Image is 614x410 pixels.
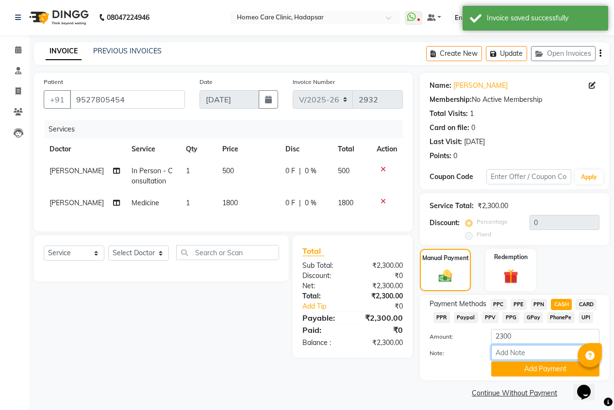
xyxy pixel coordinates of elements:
span: 0 F [285,166,295,176]
div: 1 [470,109,474,119]
button: Open Invoices [531,46,596,61]
b: 08047224946 [107,4,149,31]
span: PPE [511,299,527,310]
span: 0 F [285,198,295,208]
div: ₹0 [352,324,410,336]
div: ₹2,300.00 [478,201,508,211]
span: Payment Methods [430,299,486,309]
button: +91 [44,90,71,109]
div: Paid: [295,324,353,336]
label: Manual Payment [422,254,469,262]
input: Amount [491,329,599,344]
div: ₹2,300.00 [352,281,410,291]
span: 1800 [222,198,238,207]
div: ₹2,300.00 [352,338,410,348]
th: Disc [280,138,332,160]
a: INVOICE [46,43,82,60]
a: [PERSON_NAME] [453,81,508,91]
div: Payable: [295,312,353,324]
div: 0 [471,123,475,133]
span: Paypal [454,312,478,323]
div: ₹2,300.00 [352,261,410,271]
iframe: chat widget [573,371,604,400]
div: Name: [430,81,451,91]
label: Date [199,78,213,86]
label: Patient [44,78,63,86]
div: Invoice saved successfully [487,13,601,23]
th: Doctor [44,138,126,160]
span: CARD [576,299,597,310]
span: 1 [186,166,190,175]
span: UPI [579,312,594,323]
div: ₹0 [352,271,410,281]
div: ₹2,300.00 [352,312,410,324]
th: Total [332,138,371,160]
th: Price [216,138,280,160]
button: Update [486,46,527,61]
button: Create New [426,46,482,61]
span: 1 [186,198,190,207]
span: Medicine [132,198,159,207]
span: Total [302,246,325,256]
span: GPay [523,312,543,323]
input: Add Note [491,345,599,360]
div: ₹0 [362,301,410,312]
div: No Active Membership [430,95,599,105]
div: Sub Total: [295,261,353,271]
div: 0 [453,151,457,161]
div: Discount: [430,218,460,228]
div: Membership: [430,95,472,105]
div: Coupon Code [430,172,486,182]
div: Total: [295,291,353,301]
span: [PERSON_NAME] [50,166,104,175]
a: PREVIOUS INVOICES [93,47,162,55]
input: Search by Name/Mobile/Email/Code [70,90,185,109]
th: Qty [180,138,216,160]
span: 500 [222,166,234,175]
div: Balance : [295,338,353,348]
th: Action [371,138,403,160]
div: ₹2,300.00 [352,291,410,301]
label: Amount: [422,332,484,341]
span: 0 % [305,166,316,176]
input: Enter Offer / Coupon Code [486,169,571,184]
label: Redemption [494,253,528,262]
span: PPG [502,312,519,323]
div: Last Visit: [430,137,462,147]
span: | [299,198,301,208]
div: Service Total: [430,201,474,211]
span: PPN [531,299,548,310]
span: CASH [551,299,572,310]
div: [DATE] [464,137,485,147]
a: Add Tip [295,301,362,312]
img: _gift.svg [499,267,523,285]
div: Points: [430,151,451,161]
span: PhonePe [547,312,575,323]
span: PPV [482,312,499,323]
span: PPC [490,299,507,310]
input: Search or Scan [176,245,279,260]
label: Invoice Number [293,78,335,86]
th: Service [126,138,180,160]
label: Fixed [477,230,491,239]
button: Add Payment [491,361,599,377]
span: In Person - Consultation [132,166,173,185]
button: Apply [575,170,603,184]
img: logo [25,4,91,31]
label: Percentage [477,217,508,226]
div: Services [45,120,410,138]
span: PPR [433,312,450,323]
a: Continue Without Payment [422,388,607,398]
div: Card on file: [430,123,469,133]
label: Note: [422,349,484,358]
span: 1800 [338,198,353,207]
span: [PERSON_NAME] [50,198,104,207]
span: 500 [338,166,349,175]
span: | [299,166,301,176]
div: Discount: [295,271,353,281]
div: Total Visits: [430,109,468,119]
img: _cash.svg [434,268,457,284]
div: Net: [295,281,353,291]
span: 0 % [305,198,316,208]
